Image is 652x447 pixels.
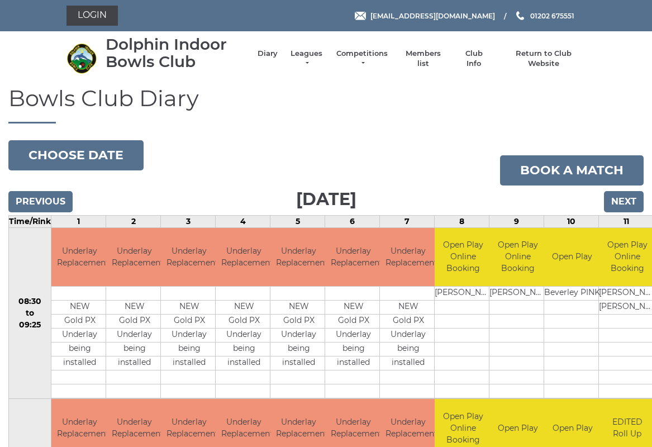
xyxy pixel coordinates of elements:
a: Phone us 01202 675551 [515,11,574,21]
td: installed [380,356,436,370]
td: Underlay [325,329,382,343]
td: [PERSON_NAME] [489,287,546,301]
td: 10 [544,215,599,227]
td: NEW [270,301,327,315]
td: being [106,343,163,356]
td: being [161,343,217,356]
td: being [380,343,436,356]
a: Competitions [335,49,389,69]
td: Gold PX [51,315,108,329]
td: 8 [435,215,489,227]
td: being [270,343,327,356]
td: being [51,343,108,356]
td: NEW [325,301,382,315]
div: Dolphin Indoor Bowls Club [106,36,246,70]
span: [EMAIL_ADDRESS][DOMAIN_NAME] [370,11,495,20]
span: 01202 675551 [530,11,574,20]
input: Next [604,191,644,212]
td: Underlay Replacement [106,228,163,287]
td: NEW [106,301,163,315]
td: installed [106,356,163,370]
td: 2 [106,215,161,227]
a: Members list [400,49,446,69]
td: NEW [161,301,217,315]
h1: Bowls Club Diary [8,86,644,123]
td: Gold PX [380,315,436,329]
td: Gold PX [106,315,163,329]
td: installed [216,356,272,370]
input: Previous [8,191,73,212]
td: Beverley PINK [544,287,600,301]
td: Underlay Replacement [325,228,382,287]
td: NEW [51,301,108,315]
td: Underlay [216,329,272,343]
a: Club Info [458,49,490,69]
td: 3 [161,215,216,227]
td: 5 [270,215,325,227]
td: Gold PX [216,315,272,329]
td: NEW [380,301,436,315]
img: Phone us [516,11,524,20]
td: Open Play Online Booking [435,228,491,287]
a: Book a match [500,155,644,186]
a: Return to Club Website [501,49,586,69]
td: 1 [51,215,106,227]
a: Email [EMAIL_ADDRESS][DOMAIN_NAME] [355,11,495,21]
td: installed [325,356,382,370]
button: Choose date [8,140,144,170]
td: Underlay [161,329,217,343]
td: Time/Rink [9,215,51,227]
td: NEW [216,301,272,315]
td: Gold PX [325,315,382,329]
td: Underlay [51,329,108,343]
td: Underlay Replacement [270,228,327,287]
td: installed [51,356,108,370]
td: 08:30 to 09:25 [9,227,51,399]
td: 4 [216,215,270,227]
td: Gold PX [270,315,327,329]
td: Underlay Replacement [380,228,436,287]
td: Underlay Replacement [51,228,108,287]
td: installed [161,356,217,370]
td: Underlay Replacement [216,228,272,287]
img: Dolphin Indoor Bowls Club [66,43,97,74]
img: Email [355,12,366,20]
td: Underlay Replacement [161,228,217,287]
td: [PERSON_NAME] [435,287,491,301]
td: Underlay [270,329,327,343]
td: 7 [380,215,435,227]
td: Open Play [544,228,600,287]
td: Open Play Online Booking [489,228,546,287]
a: Login [66,6,118,26]
a: Leagues [289,49,324,69]
td: Gold PX [161,315,217,329]
a: Diary [258,49,278,59]
td: being [325,343,382,356]
td: 6 [325,215,380,227]
td: 9 [489,215,544,227]
td: Underlay [106,329,163,343]
td: Underlay [380,329,436,343]
td: being [216,343,272,356]
td: installed [270,356,327,370]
